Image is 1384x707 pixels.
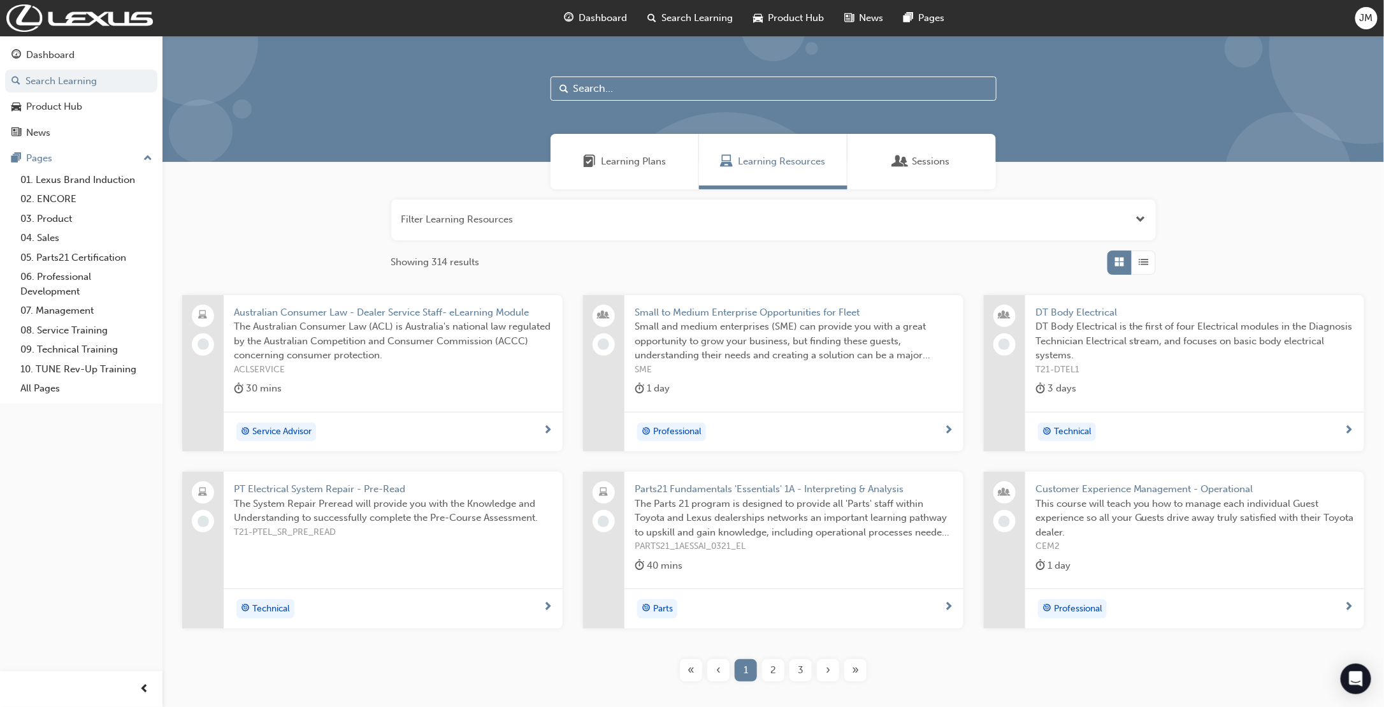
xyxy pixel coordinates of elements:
[859,11,883,26] span: News
[904,10,913,26] span: pages-icon
[647,10,656,26] span: search-icon
[234,319,552,363] span: The Australian Consumer Law (ACL) is Australia's national law regulated by the Australian Competi...
[15,379,157,398] a: All Pages
[739,154,826,169] span: Learning Resources
[5,147,157,170] button: Pages
[579,11,627,26] span: Dashboard
[984,295,1364,452] a: DT Body ElectricalDT Body Electrical is the first of four Electrical modules in the Diagnosis Tec...
[241,424,250,441] span: target-icon
[15,321,157,340] a: 08. Service Training
[583,472,963,629] a: Parts21 Fundamentals 'Essentials' 1A - Interpreting & AnalysisThe Parts 21 program is designed to...
[5,121,157,145] a: News
[26,126,50,140] div: News
[1114,255,1124,270] span: Grid
[1344,602,1354,613] span: next-icon
[918,11,944,26] span: Pages
[1000,307,1009,324] span: people-icon
[15,360,157,379] a: 10. TUNE Rev-Up Training
[26,151,52,166] div: Pages
[15,267,157,301] a: 06. Professional Development
[732,659,760,681] button: Page 1
[5,43,157,67] a: Dashboard
[599,307,608,324] span: people-icon
[182,295,563,452] a: Australian Consumer Law - Dealer Service Staff- eLearning ModuleThe Australian Consumer Law (ACL)...
[182,472,563,629] a: PT Electrical System Repair - Pre-ReadThe System Repair Preread will provide you with the Knowled...
[199,485,208,501] span: laptop-icon
[234,497,552,525] span: The System Repair Preread will provide you with the Knowledge and Understanding to successfully c...
[984,472,1364,629] a: Customer Experience Management - OperationalThis course will teach you how to manage each individ...
[26,48,75,62] div: Dashboard
[635,539,953,554] span: PARTS21_1AESSAI_0321_EL
[15,170,157,190] a: 01. Lexus Brand Induction
[234,363,552,377] span: ACLSERVICE
[798,663,804,678] span: 3
[635,381,644,397] span: duration-icon
[635,482,953,497] span: Parts21 Fundamentals 'Essentials' 1A - Interpreting & Analysis
[1035,539,1354,554] span: CEM2
[1042,424,1051,441] span: target-icon
[583,154,596,169] span: Learning Plans
[543,425,552,437] span: next-icon
[635,319,953,363] span: Small and medium enterprises (SME) can provide you with a great opportunity to grow your business...
[998,339,1010,350] span: learningRecordVerb_NONE-icon
[598,516,609,527] span: learningRecordVerb_NONE-icon
[5,41,157,147] button: DashboardSearch LearningProduct HubNews
[11,128,21,139] span: news-icon
[893,5,955,31] a: pages-iconPages
[598,339,609,350] span: learningRecordVerb_NONE-icon
[760,659,787,681] button: Page 2
[140,681,150,697] span: prev-icon
[551,134,699,189] a: Learning PlansLearning Plans
[1035,558,1070,574] div: 1 day
[15,228,157,248] a: 04. Sales
[635,558,644,574] span: duration-icon
[198,516,209,527] span: learningRecordVerb_NONE-icon
[653,425,702,439] span: Professional
[1136,212,1146,227] button: Open the filter
[5,95,157,119] a: Product Hub
[716,663,721,678] span: ‹
[1035,381,1076,397] div: 3 days
[1054,425,1092,439] span: Technical
[653,602,673,616] span: Parts
[143,150,152,167] span: up-icon
[1000,485,1009,501] span: people-icon
[1035,381,1045,397] span: duration-icon
[743,5,834,31] a: car-iconProduct Hub
[26,99,82,114] div: Product Hub
[11,101,21,113] span: car-icon
[721,154,733,169] span: Learning Resources
[252,602,290,616] span: Technical
[677,659,705,681] button: First page
[635,381,670,397] div: 1 day
[11,76,20,87] span: search-icon
[234,381,282,397] div: 30 mins
[391,255,480,270] span: Showing 314 results
[1035,497,1354,540] span: This course will teach you how to manage each individual Guest experience so all your Guests driv...
[11,50,21,61] span: guage-icon
[1344,425,1354,437] span: next-icon
[599,485,608,501] span: laptop-icon
[998,516,1010,527] span: learningRecordVerb_NONE-icon
[1054,602,1102,616] span: Professional
[560,82,569,96] span: Search
[601,154,666,169] span: Learning Plans
[753,10,763,26] span: car-icon
[787,659,814,681] button: Page 3
[15,189,157,209] a: 02. ENCORE
[744,663,748,678] span: 1
[1035,363,1354,377] span: T21-DTEL1
[1035,482,1354,497] span: Customer Experience Management - Operational
[199,307,208,324] span: laptop-icon
[944,602,953,613] span: next-icon
[1035,319,1354,363] span: DT Body Electrical is the first of four Electrical modules in the Diagnosis Technician Electrical...
[661,11,733,26] span: Search Learning
[834,5,893,31] a: news-iconNews
[15,248,157,268] a: 05. Parts21 Certification
[6,4,153,32] a: Trak
[770,663,776,678] span: 2
[699,134,847,189] a: Learning ResourcesLearning Resources
[583,295,963,452] a: Small to Medium Enterprise Opportunities for FleetSmall and medium enterprises (SME) can provide ...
